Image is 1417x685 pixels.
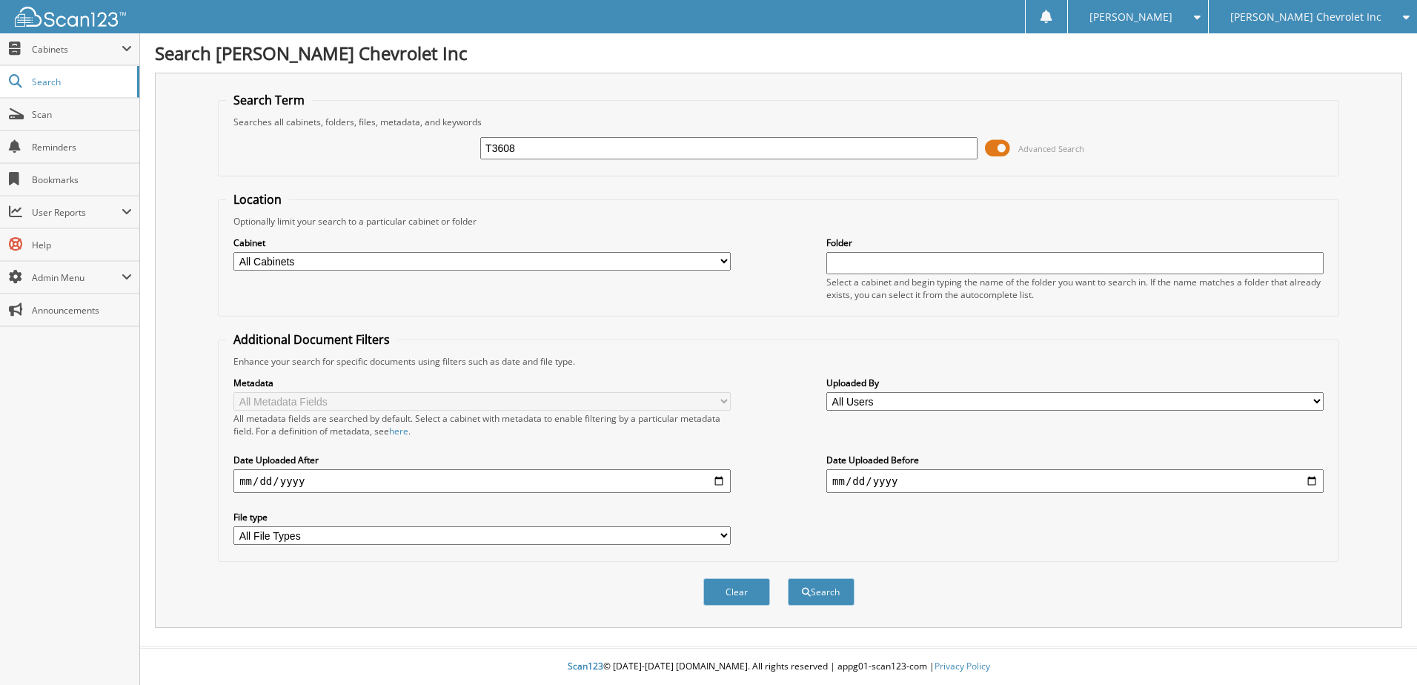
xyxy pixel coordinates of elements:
div: All metadata fields are searched by default. Select a cabinet with metadata to enable filtering b... [233,412,731,437]
label: File type [233,511,731,523]
label: Uploaded By [826,377,1324,389]
div: Select a cabinet and begin typing the name of the folder you want to search in. If the name match... [826,276,1324,301]
div: © [DATE]-[DATE] [DOMAIN_NAME]. All rights reserved | appg01-scan123-com | [140,649,1417,685]
a: Privacy Policy [935,660,990,672]
legend: Additional Document Filters [226,331,397,348]
div: Optionally limit your search to a particular cabinet or folder [226,215,1331,228]
label: Cabinet [233,236,731,249]
span: Search [32,76,130,88]
input: start [233,469,731,493]
span: Help [32,239,132,251]
span: Reminders [32,141,132,153]
label: Date Uploaded Before [826,454,1324,466]
span: [PERSON_NAME] Chevrolet Inc [1230,13,1381,21]
span: User Reports [32,206,122,219]
legend: Location [226,191,289,208]
legend: Search Term [226,92,312,108]
span: [PERSON_NAME] [1089,13,1172,21]
a: here [389,425,408,437]
div: Searches all cabinets, folders, files, metadata, and keywords [226,116,1331,128]
button: Search [788,578,854,606]
span: Scan [32,108,132,121]
span: Bookmarks [32,173,132,186]
span: Advanced Search [1018,143,1084,154]
label: Folder [826,236,1324,249]
button: Clear [703,578,770,606]
span: Admin Menu [32,271,122,284]
input: end [826,469,1324,493]
label: Date Uploaded After [233,454,731,466]
span: Cabinets [32,43,122,56]
h1: Search [PERSON_NAME] Chevrolet Inc [155,41,1402,65]
img: scan123-logo-white.svg [15,7,126,27]
span: Scan123 [568,660,603,672]
iframe: Chat Widget [1343,614,1417,685]
span: Announcements [32,304,132,317]
div: Enhance your search for specific documents using filters such as date and file type. [226,355,1331,368]
label: Metadata [233,377,731,389]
